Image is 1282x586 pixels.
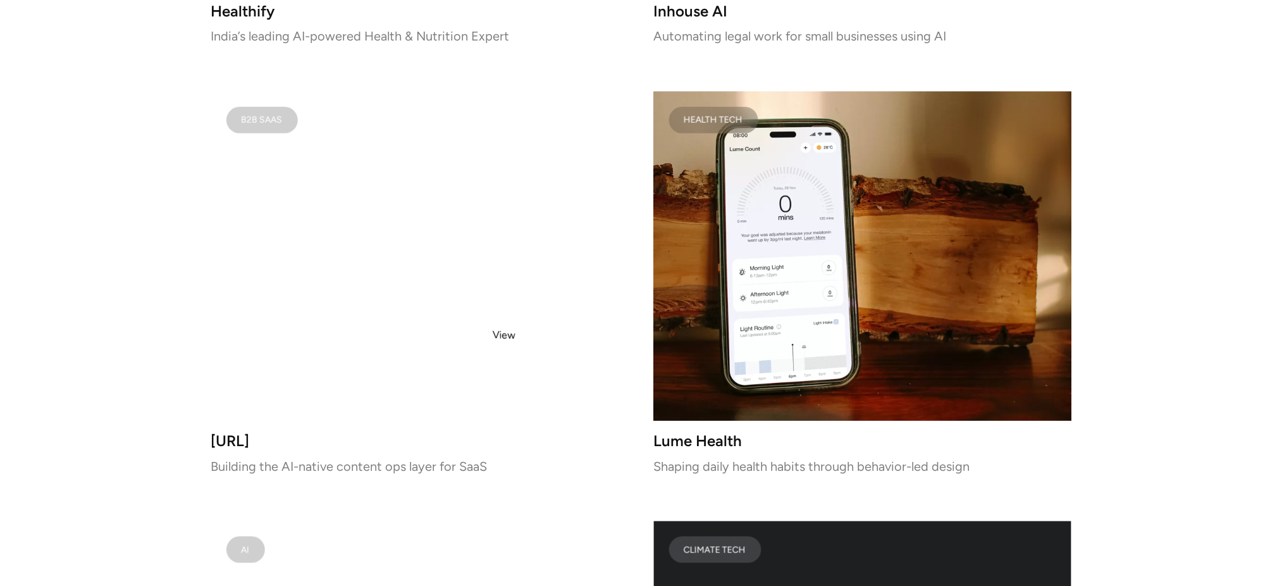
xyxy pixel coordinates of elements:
p: Shaping daily health habits through behavior-led design [654,462,1071,471]
h3: Inhouse AI [654,6,1071,16]
div: B2B SAAS [242,117,283,123]
h3: Lume Health [654,436,1071,447]
p: India’s leading AI-powered Health & Nutrition Expert [211,32,629,41]
div: Health Tech [684,117,743,123]
p: Building the AI-native content ops layer for SaaS [211,462,629,471]
h3: Healthify [211,6,629,16]
div: Climate Tech [684,547,746,553]
a: Health TechLume HealthShaping daily health habits through behavior-led design [654,92,1071,471]
a: B2B SAAS[URL]Building the AI-native content ops layer for SaaS [211,92,629,471]
h3: [URL] [211,436,629,447]
p: Automating legal work for small businesses using AI [654,32,1071,41]
div: AI [242,547,250,553]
